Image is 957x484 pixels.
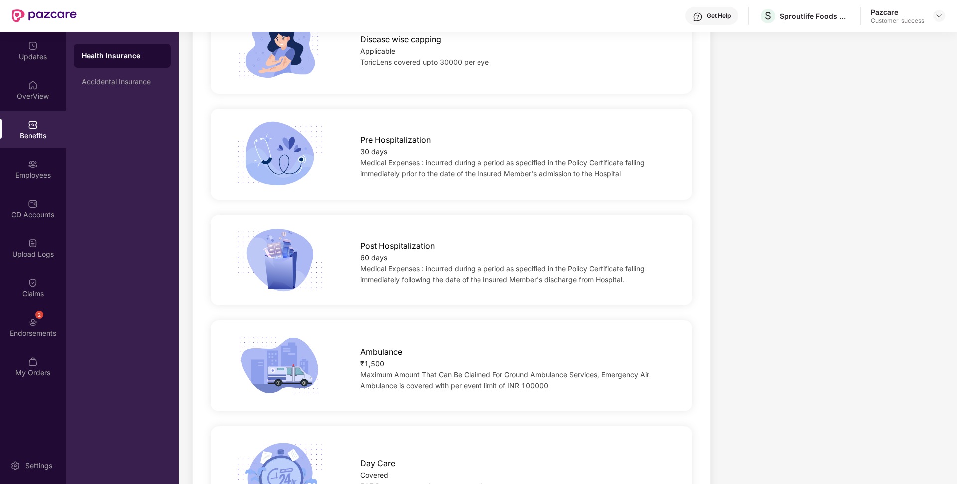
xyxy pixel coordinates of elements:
[232,15,326,81] img: icon
[360,146,671,157] div: 30 days
[28,317,38,327] img: svg+xml;base64,PHN2ZyBpZD0iRW5kb3JzZW1lbnRzIiB4bWxucz0iaHR0cDovL3d3dy53My5vcmcvMjAwMC9zdmciIHdpZH...
[35,311,43,319] div: 2
[360,346,402,358] span: Ambulance
[28,120,38,130] img: svg+xml;base64,PHN2ZyBpZD0iQmVuZWZpdHMiIHhtbG5zPSJodHRwOi8vd3d3LnczLm9yZy8yMDAwL3N2ZyIgd2lkdGg9Ij...
[82,51,163,61] div: Health Insurance
[360,252,671,263] div: 60 days
[360,264,645,284] span: Medical Expenses : incurred during a period as specified in the Policy Certificate falling immedi...
[10,461,20,471] img: svg+xml;base64,PHN2ZyBpZD0iU2V0dGluZy0yMHgyMCIgeG1sbnM9Imh0dHA6Ly93d3cudzMub3JnLzIwMDAvc3ZnIiB3aW...
[360,158,645,178] span: Medical Expenses : incurred during a period as specified in the Policy Certificate falling immedi...
[360,240,435,252] span: Post Hospitalization
[707,12,731,20] div: Get Help
[935,12,943,20] img: svg+xml;base64,PHN2ZyBpZD0iRHJvcGRvd24tMzJ4MzIiIHhtbG5zPSJodHRwOi8vd3d3LnczLm9yZy8yMDAwL3N2ZyIgd2...
[28,159,38,169] img: svg+xml;base64,PHN2ZyBpZD0iRW1wbG95ZWVzIiB4bWxucz0iaHR0cDovL3d3dy53My5vcmcvMjAwMC9zdmciIHdpZHRoPS...
[360,134,431,146] span: Pre Hospitalization
[360,33,441,46] span: Disease wise capping
[360,457,395,470] span: Day Care
[12,9,77,22] img: New Pazcare Logo
[360,470,671,481] div: Covered
[360,370,649,390] span: Maximum Amount That Can Be Claimed For Ground Ambulance Services, Emergency Air Ambulance is cove...
[360,46,671,57] div: Applicable
[28,80,38,90] img: svg+xml;base64,PHN2ZyBpZD0iSG9tZSIgeG1sbnM9Imh0dHA6Ly93d3cudzMub3JnLzIwMDAvc3ZnIiB3aWR0aD0iMjAiIG...
[871,7,924,17] div: Pazcare
[28,41,38,51] img: svg+xml;base64,PHN2ZyBpZD0iVXBkYXRlZCIgeG1sbnM9Imh0dHA6Ly93d3cudzMub3JnLzIwMDAvc3ZnIiB3aWR0aD0iMj...
[28,238,38,248] img: svg+xml;base64,PHN2ZyBpZD0iVXBsb2FkX0xvZ3MiIGRhdGEtbmFtZT0iVXBsb2FkIExvZ3MiIHhtbG5zPSJodHRwOi8vd3...
[360,58,489,66] span: ToricLens covered upto 30000 per eye
[765,10,771,22] span: S
[82,78,163,86] div: Accidental Insurance
[28,278,38,288] img: svg+xml;base64,PHN2ZyBpZD0iQ2xhaW0iIHhtbG5zPSJodHRwOi8vd3d3LnczLm9yZy8yMDAwL3N2ZyIgd2lkdGg9IjIwIi...
[232,227,326,293] img: icon
[360,358,671,369] div: ₹1,500
[232,121,326,187] img: icon
[28,357,38,367] img: svg+xml;base64,PHN2ZyBpZD0iTXlfT3JkZXJzIiBkYXRhLW5hbWU9Ik15IE9yZGVycyIgeG1sbnM9Imh0dHA6Ly93d3cudz...
[871,17,924,25] div: Customer_success
[780,11,850,21] div: Sproutlife Foods Private Limited
[22,461,55,471] div: Settings
[28,199,38,209] img: svg+xml;base64,PHN2ZyBpZD0iQ0RfQWNjb3VudHMiIGRhdGEtbmFtZT0iQ0QgQWNjb3VudHMiIHhtbG5zPSJodHRwOi8vd3...
[232,333,326,399] img: icon
[693,12,703,22] img: svg+xml;base64,PHN2ZyBpZD0iSGVscC0zMngzMiIgeG1sbnM9Imh0dHA6Ly93d3cudzMub3JnLzIwMDAvc3ZnIiB3aWR0aD...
